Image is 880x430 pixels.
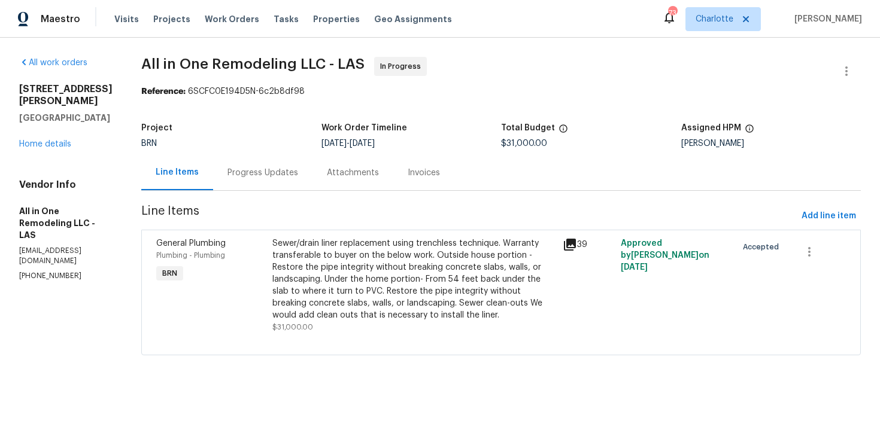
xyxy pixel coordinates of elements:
span: Charlotte [696,13,733,25]
span: [DATE] [321,139,347,148]
h5: All in One Remodeling LLC - LAS [19,205,113,241]
span: In Progress [380,60,426,72]
span: [PERSON_NAME] [790,13,862,25]
span: [DATE] [350,139,375,148]
h5: Work Order Timeline [321,124,407,132]
h5: [GEOGRAPHIC_DATA] [19,112,113,124]
span: All in One Remodeling LLC - LAS [141,57,365,71]
div: Attachments [327,167,379,179]
span: $31,000.00 [272,324,313,331]
div: Sewer/drain liner replacement using trenchless technique. Warranty transferable to buyer on the b... [272,237,556,321]
span: Geo Assignments [374,13,452,25]
div: Progress Updates [227,167,298,179]
div: [PERSON_NAME] [681,139,861,148]
div: 73 [668,7,676,19]
div: Invoices [408,167,440,179]
span: The total cost of line items that have been proposed by Opendoor. This sum includes line items th... [559,124,568,139]
span: Plumbing - Plumbing [156,252,225,259]
span: Line Items [141,205,797,227]
span: The hpm assigned to this work order. [745,124,754,139]
span: Approved by [PERSON_NAME] on [621,239,709,272]
span: Visits [114,13,139,25]
div: Line Items [156,166,199,178]
span: Projects [153,13,190,25]
h5: Total Budget [501,124,555,132]
b: Reference: [141,87,186,96]
div: 39 [563,237,614,252]
div: 6SCFC0E194D5N-6c2b8df98 [141,86,861,97]
span: $31,000.00 [501,139,547,148]
span: General Plumbing [156,239,226,248]
button: Add line item [797,205,861,227]
span: - [321,139,375,148]
span: Accepted [743,241,784,253]
a: Home details [19,140,71,148]
span: Tasks [274,15,299,23]
span: Properties [313,13,360,25]
h4: Vendor Info [19,179,113,191]
p: [EMAIL_ADDRESS][DOMAIN_NAME] [19,246,113,266]
h2: [STREET_ADDRESS][PERSON_NAME] [19,83,113,107]
h5: Project [141,124,172,132]
a: All work orders [19,59,87,67]
span: Work Orders [205,13,259,25]
span: BRN [141,139,157,148]
span: BRN [157,267,182,279]
span: Maestro [41,13,80,25]
p: [PHONE_NUMBER] [19,271,113,281]
span: [DATE] [621,263,648,272]
span: Add line item [802,209,856,224]
h5: Assigned HPM [681,124,741,132]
